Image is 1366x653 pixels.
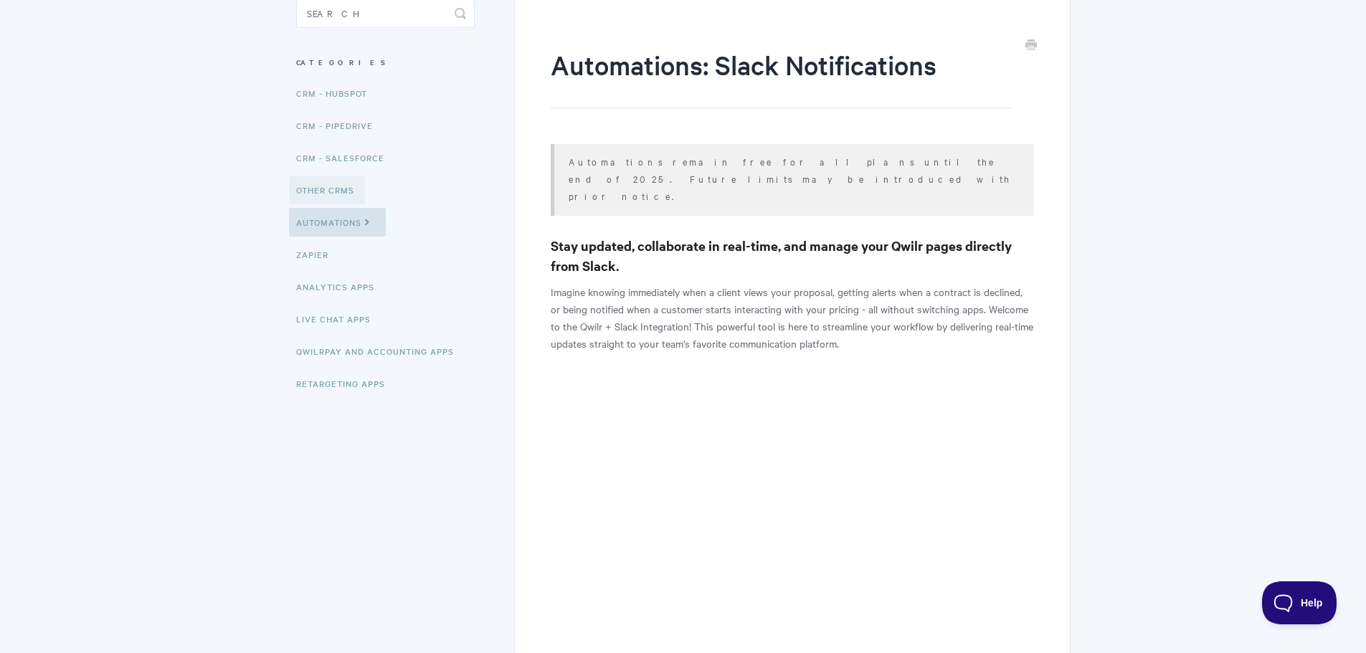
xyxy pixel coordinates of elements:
a: CRM - Pipedrive [296,111,384,140]
p: Imagine knowing immediately when a client views your proposal, getting alerts when a contract is ... [551,283,1033,352]
a: CRM - Salesforce [296,143,395,172]
a: Automations [289,208,386,237]
a: Other CRMs [289,176,365,204]
h3: Categories [296,49,475,75]
a: Analytics Apps [296,272,385,301]
a: QwilrPay and Accounting Apps [296,337,465,366]
p: Automations remain free for all plans until the end of 2025. Future limits may be introduced with... [569,153,1015,204]
iframe: Toggle Customer Support [1262,581,1337,624]
a: CRM - HubSpot [296,79,378,108]
a: Print this Article [1025,38,1037,54]
a: Live Chat Apps [296,305,381,333]
h1: Automations: Slack Notifications [551,47,1012,108]
a: Zapier [296,240,339,269]
a: Retargeting Apps [296,369,396,398]
strong: Stay updated, collaborate in real-time, and manage your Qwilr pages directly from Slack. [551,237,1012,275]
